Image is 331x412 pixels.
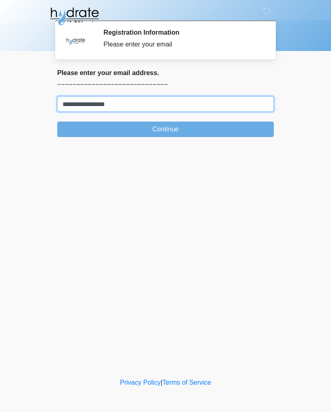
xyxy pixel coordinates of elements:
img: Agent Avatar [63,29,88,53]
h2: Please enter your email address. [57,69,274,77]
a: Privacy Policy [120,379,161,386]
p: ~~~~~~~~~~~~~~~~~~~~~~~~~~~~~ [57,80,274,90]
a: Terms of Service [162,379,211,386]
div: Please enter your email [103,40,262,49]
img: Hydrate IV Bar - Fort Collins Logo [49,6,100,27]
button: Continue [57,122,274,137]
a: | [161,379,162,386]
